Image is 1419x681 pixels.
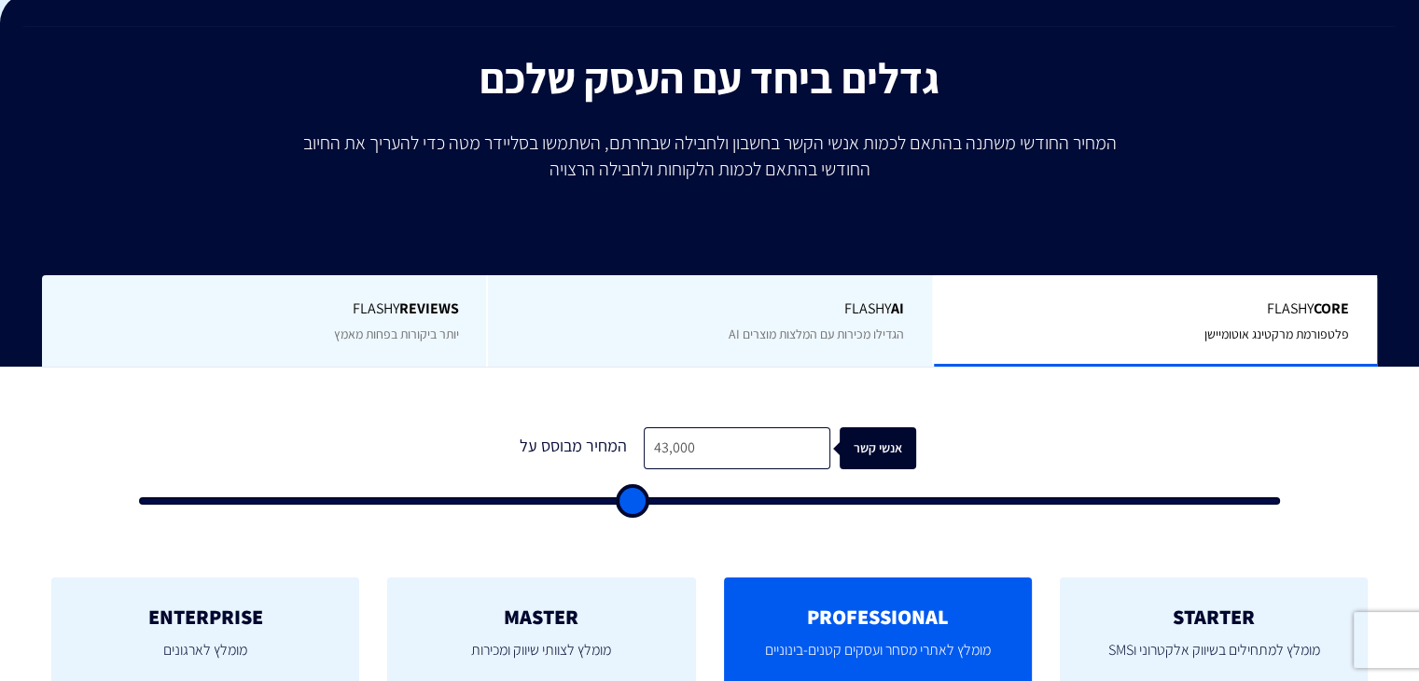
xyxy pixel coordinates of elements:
[415,605,667,628] h2: MASTER
[1204,326,1349,342] span: פלטפורמת מרקטינג אוטומיישן
[854,427,930,469] div: אנשי קשר
[290,130,1130,182] p: המחיר החודשי משתנה בהתאם לכמות אנשי הקשר בחשבון ולחבילה שבחרתם, השתמשו בסליידר מטה כדי להעריך את ...
[1088,605,1340,628] h2: STARTER
[752,605,1004,628] h2: PROFESSIONAL
[70,299,459,320] span: Flashy
[79,605,331,628] h2: ENTERPRISE
[729,326,904,342] span: הגדילו מכירות עם המלצות מוצרים AI
[1314,299,1349,318] b: Core
[962,299,1349,320] span: Flashy
[14,54,1405,101] h2: גדלים ביחד עם העסק שלכם
[398,299,458,318] b: REVIEWS
[516,299,903,320] span: Flashy
[333,326,458,342] span: יותר ביקורות בפחות מאמץ
[891,299,904,318] b: AI
[504,427,644,469] div: המחיר מבוסס על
